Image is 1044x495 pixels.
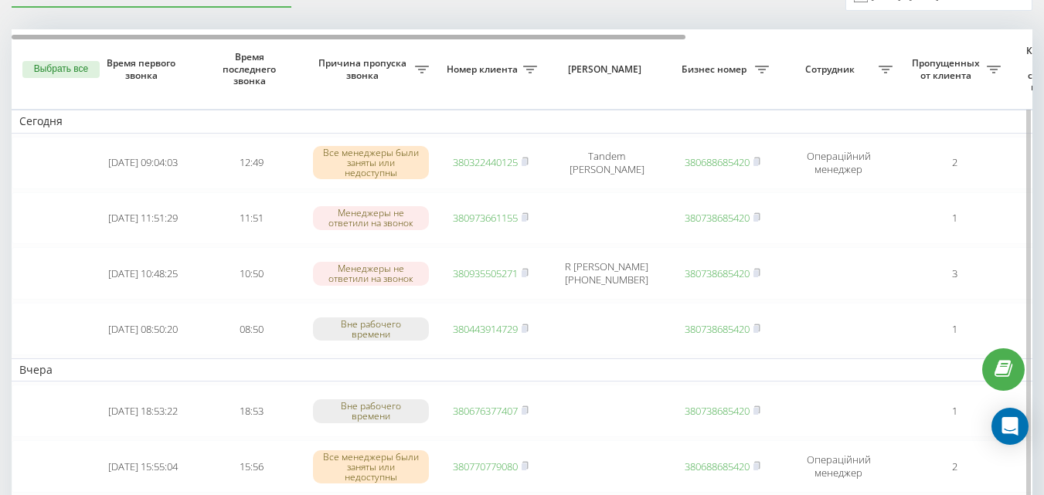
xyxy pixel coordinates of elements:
a: 380770779080 [453,459,518,473]
span: [PERSON_NAME] [558,63,655,76]
td: 10:50 [197,247,305,300]
a: 380738685420 [685,211,750,225]
td: 1 [900,385,1008,437]
a: 380738685420 [685,266,750,280]
div: Менеджеры не ответили на звонок [313,206,429,229]
td: 2 [900,137,1008,189]
td: [DATE] 11:51:29 [89,192,197,245]
td: [DATE] 15:55:04 [89,440,197,493]
span: Время последнего звонка [209,51,293,87]
span: Номер клиента [444,63,523,76]
td: Операційний менеджер [777,440,900,493]
button: Выбрать все [22,61,100,78]
span: Сотрудник [784,63,879,76]
td: R [PERSON_NAME] [PHONE_NUMBER] [545,247,668,300]
td: 11:51 [197,192,305,245]
td: 3 [900,247,1008,300]
td: [DATE] 08:50:20 [89,303,197,355]
td: Tandem [PERSON_NAME] [545,137,668,189]
div: Open Intercom Messenger [991,408,1029,445]
a: 380688685420 [685,459,750,473]
a: 380688685420 [685,155,750,169]
div: Все менеджеры были заняты или недоступны [313,146,429,180]
span: Бизнес номер [676,63,755,76]
a: 380935505271 [453,266,518,280]
a: 380676377407 [453,404,518,418]
td: 18:53 [197,385,305,437]
td: [DATE] 18:53:22 [89,385,197,437]
td: [DATE] 09:04:03 [89,137,197,189]
td: 1 [900,303,1008,355]
td: 15:56 [197,440,305,493]
div: Вне рабочего времени [313,317,429,341]
div: Менеджеры не ответили на звонок [313,262,429,285]
span: Пропущенных от клиента [908,57,987,81]
div: Вне рабочего времени [313,399,429,422]
td: Операційний менеджер [777,137,900,189]
a: 380738685420 [685,322,750,336]
td: 12:49 [197,137,305,189]
a: 380738685420 [685,404,750,418]
span: Причина пропуска звонка [313,57,415,81]
td: [DATE] 10:48:25 [89,247,197,300]
a: 380322440125 [453,155,518,169]
div: Все менеджеры были заняты или недоступны [313,450,429,484]
td: 08:50 [197,303,305,355]
td: 2 [900,440,1008,493]
span: Время первого звонка [101,57,185,81]
td: 1 [900,192,1008,245]
a: 380973661155 [453,211,518,225]
a: 380443914729 [453,322,518,336]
